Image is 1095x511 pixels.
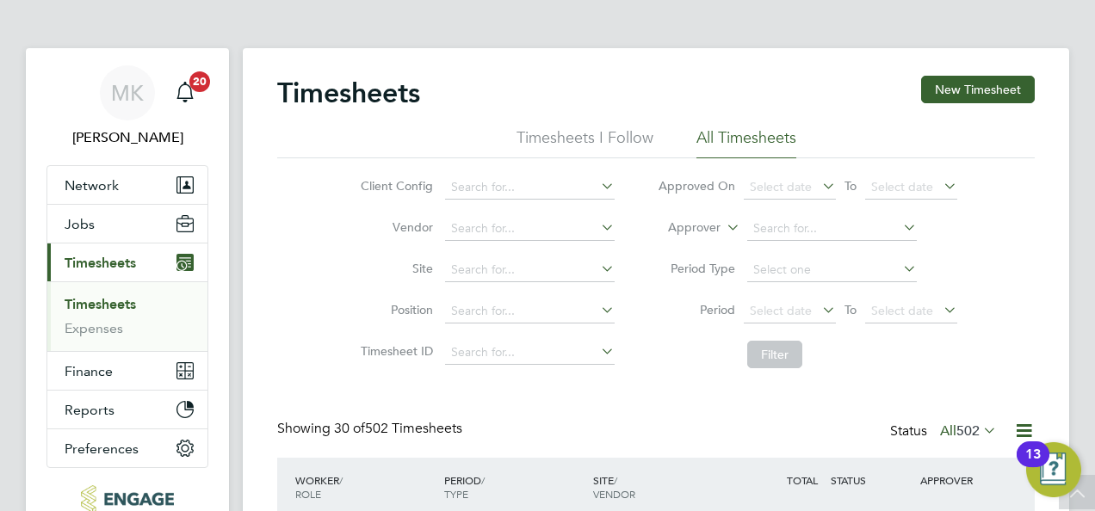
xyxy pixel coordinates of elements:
[356,302,433,317] label: Position
[481,473,485,487] span: /
[47,429,207,467] button: Preferences
[168,65,202,120] a: 20
[750,303,812,318] span: Select date
[440,465,589,509] div: PERIOD
[277,76,420,110] h2: Timesheets
[445,175,615,200] input: Search for...
[47,166,207,204] button: Network
[696,127,796,158] li: All Timesheets
[921,76,1035,103] button: New Timesheet
[65,440,139,457] span: Preferences
[658,302,735,317] label: Period
[940,422,997,440] label: All
[445,258,615,282] input: Search for...
[65,363,113,379] span: Finance
[46,65,208,148] a: MK[PERSON_NAME]
[189,71,210,92] span: 20
[871,179,933,194] span: Select date
[65,320,123,336] a: Expenses
[747,341,802,368] button: Filter
[65,177,119,194] span: Network
[839,175,862,197] span: To
[1025,454,1041,477] div: 13
[916,465,1005,496] div: APPROVER
[826,465,916,496] div: STATUS
[593,487,635,501] span: VENDOR
[46,127,208,148] span: Megan Knowles
[445,341,615,365] input: Search for...
[890,420,1000,444] div: Status
[65,402,114,418] span: Reports
[356,343,433,359] label: Timesheet ID
[339,473,343,487] span: /
[445,217,615,241] input: Search for...
[47,391,207,428] button: Reports
[956,422,980,440] span: 502
[334,420,365,437] span: 30 of
[747,258,917,282] input: Select one
[750,179,812,194] span: Select date
[295,487,321,501] span: ROLE
[1026,442,1081,497] button: Open Resource Center, 13 new notifications
[444,487,468,501] span: TYPE
[111,82,144,104] span: MK
[643,219,721,237] label: Approver
[65,255,136,271] span: Timesheets
[47,205,207,243] button: Jobs
[871,303,933,318] span: Select date
[517,127,653,158] li: Timesheets I Follow
[356,178,433,194] label: Client Config
[356,219,433,235] label: Vendor
[277,420,466,438] div: Showing
[356,261,433,276] label: Site
[589,465,738,509] div: SITE
[334,420,462,437] span: 502 Timesheets
[614,473,617,487] span: /
[47,281,207,351] div: Timesheets
[787,473,818,487] span: TOTAL
[747,217,917,241] input: Search for...
[65,296,136,312] a: Timesheets
[658,261,735,276] label: Period Type
[65,216,95,232] span: Jobs
[47,352,207,390] button: Finance
[291,465,440,509] div: WORKER
[445,299,615,323] input: Search for...
[839,299,862,321] span: To
[658,178,735,194] label: Approved On
[47,243,207,281] button: Timesheets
